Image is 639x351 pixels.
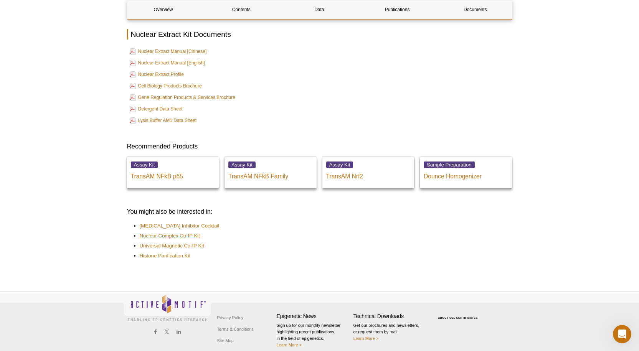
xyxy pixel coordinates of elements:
[424,161,475,168] span: Sample Preparation
[225,157,317,188] a: Assay Kit TransAM NFkB Family
[430,305,488,322] table: Click to Verify - This site chose Symantec SSL for secure e-commerce and confidential communicati...
[420,157,512,188] a: Sample Preparation Dounce Homogenizer
[277,343,302,347] a: Learn More >
[326,161,353,168] span: Assay Kit
[127,207,512,216] h3: You might also be interested in:
[277,322,350,348] p: Sign up for our monthly newsletter highlighting recent publications in the field of epigenetics.
[130,47,207,56] a: Nuclear Extract Manual [Chinese]
[283,0,355,19] a: Data
[140,232,200,240] a: Nuclear Complex Co-IP Kit
[130,58,205,68] a: Nuclear Extract Manual [English]
[205,0,277,19] a: Contents
[439,0,511,19] a: Documents
[424,169,508,180] p: Dounce Homogenizer
[361,0,433,19] a: Publications
[613,325,631,343] iframe: Intercom live chat
[140,252,191,260] a: Histone Purification Kit
[127,157,219,188] a: Assay Kit TransAM NFkB p65
[130,70,184,79] a: Nuclear Extract Profile
[215,323,256,335] a: Terms & Conditions
[322,157,414,188] a: Assay Kit TransAM Nrf2
[123,292,211,323] img: Active Motif,
[215,335,236,346] a: Site Map
[353,313,426,320] h4: Technical Downloads
[130,104,183,114] a: Detergent Data Sheet
[353,336,379,341] a: Learn More >
[130,81,202,91] a: Cell Biology Products Brochure
[353,322,426,342] p: Get our brochures and newsletters, or request them by mail.
[131,169,215,180] p: TransAM NFkB p65
[131,161,158,168] span: Assay Kit
[127,0,200,19] a: Overview
[326,169,411,180] p: TransAM Nrf2
[140,222,220,230] a: [MEDICAL_DATA] Inhibitor Cocktail
[127,29,512,40] h2: Nuclear Extract Kit Documents
[228,169,313,180] p: TransAM NFkB Family
[215,312,245,323] a: Privacy Policy
[277,313,350,320] h4: Epigenetic News
[127,142,512,151] h3: Recommended Products
[130,116,197,125] a: Lysis Buffer AM1 Data Sheet
[130,93,235,102] a: Gene Regulation Products & Services Brochure
[438,316,478,319] a: ABOUT SSL CERTIFICATES
[140,242,204,250] a: Universal Magnetic Co-IP Kit
[228,161,256,168] span: Assay Kit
